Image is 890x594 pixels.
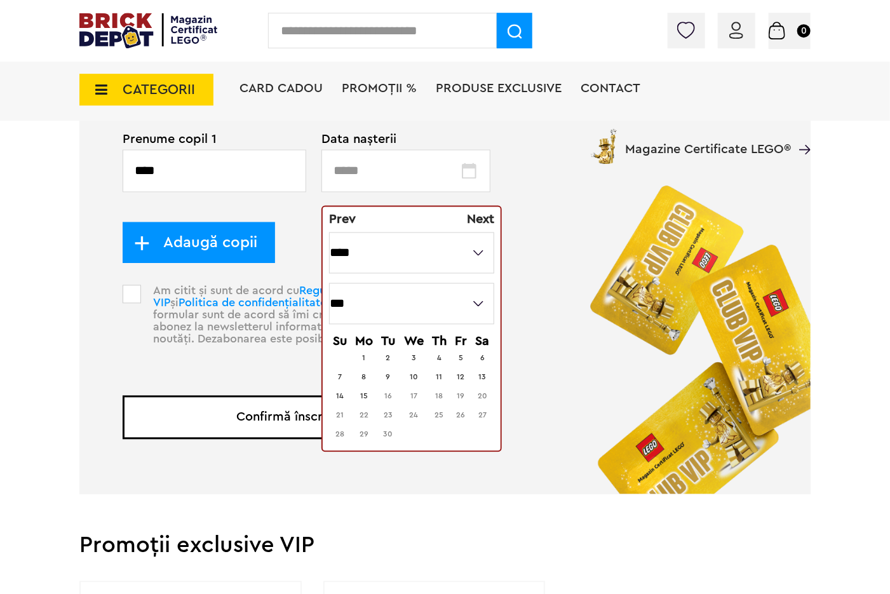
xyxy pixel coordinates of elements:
img: add_child [134,235,150,251]
a: 10 [410,373,418,381]
button: Confirmă înscrierea VIP [123,395,489,439]
span: Friday [455,335,467,348]
span: 19 [457,392,465,400]
a: Magazine Certificate LEGO® [791,126,811,139]
span: 16 [384,392,392,400]
span: 21 [336,411,344,419]
a: 7 [338,373,342,381]
a: Card Cadou [239,82,323,95]
a: 9 [386,373,391,381]
a: 12 [457,373,465,381]
a: Prev [329,213,356,226]
a: 3 [412,354,416,361]
span: 24 [409,411,418,419]
p: Am citit și sunt de acord cu și . Prin completarea acestui formular sunt de acord să îmi creez un... [145,285,489,367]
span: 30 [384,430,393,438]
a: Politica de confidențialitate [179,297,327,308]
a: PROMOȚII % [342,82,417,95]
span: 20 [478,392,487,400]
span: 26 [457,411,466,419]
span: 17 [410,392,417,400]
img: vip_page_image [574,167,811,494]
a: Regulamentul Programului VIP [153,285,440,308]
span: Magazine Certificate LEGO® [625,126,791,156]
span: 25 [435,411,444,419]
a: 11 [436,373,443,381]
small: 0 [797,24,811,37]
span: Wednesday [404,335,424,348]
span: Next [467,213,494,226]
span: Sunday [333,335,347,348]
h2: Promoții exclusive VIP [79,534,811,557]
a: Contact [581,82,640,95]
a: 8 [361,373,366,381]
a: 5 [459,354,463,361]
span: Thursday [432,335,447,348]
a: 6 [480,354,485,361]
a: 2 [386,354,391,361]
a: 15 [360,392,368,400]
a: 14 [336,392,344,400]
a: 13 [479,373,487,381]
span: CATEGORII [123,83,195,97]
a: 1 [362,354,365,361]
span: Tuesday [381,335,395,348]
span: Adaugă copii [150,235,257,249]
a: Produse exclusive [436,82,562,95]
a: 4 [437,354,442,361]
span: Saturday [476,335,490,348]
span: 27 [478,411,487,419]
span: 28 [335,430,344,438]
span: 22 [360,411,368,419]
span: 23 [384,411,393,419]
span: 29 [360,430,368,438]
span: Monday [355,335,373,348]
span: 18 [436,392,443,400]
